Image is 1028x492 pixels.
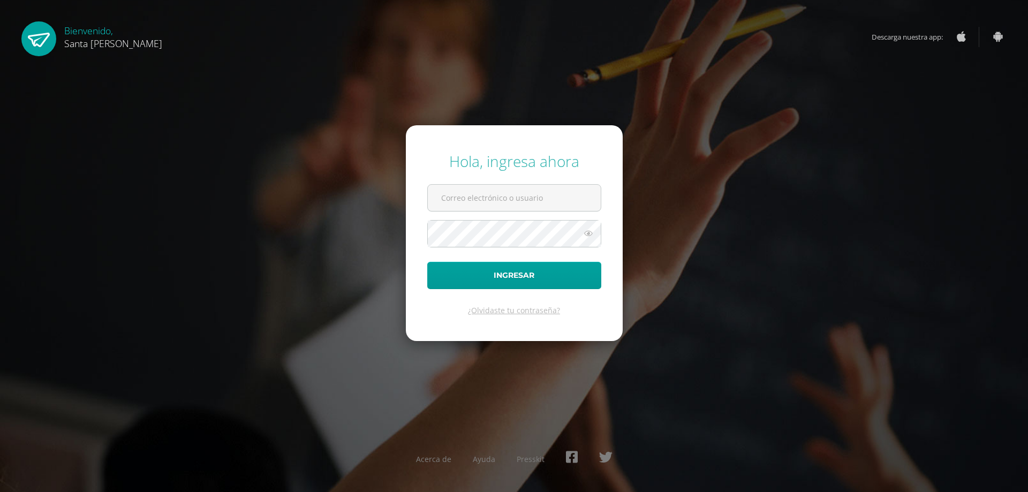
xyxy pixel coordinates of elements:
[473,454,495,464] a: Ayuda
[468,305,560,315] a: ¿Olvidaste tu contraseña?
[64,21,162,50] div: Bienvenido,
[427,151,601,171] div: Hola, ingresa ahora
[64,37,162,50] span: Santa [PERSON_NAME]
[416,454,451,464] a: Acerca de
[872,27,954,47] span: Descarga nuestra app:
[427,262,601,289] button: Ingresar
[517,454,545,464] a: Presskit
[428,185,601,211] input: Correo electrónico o usuario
